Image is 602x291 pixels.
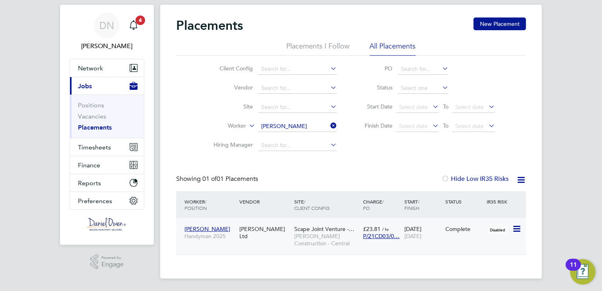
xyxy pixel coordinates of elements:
[78,124,112,131] a: Placements
[399,103,428,111] span: Select date
[183,194,237,215] div: Worker
[570,265,577,275] div: 11
[287,41,350,56] li: Placements I Follow
[101,254,124,261] span: Powered by
[382,226,389,232] span: / hr
[78,161,100,169] span: Finance
[207,103,253,110] label: Site
[402,221,444,244] div: [DATE]
[207,141,253,148] label: Hiring Manager
[184,233,235,240] span: Handyman 2025
[70,95,144,138] div: Jobs
[70,138,144,156] button: Timesheets
[78,82,92,90] span: Jobs
[78,179,101,187] span: Reports
[183,221,526,228] a: [PERSON_NAME]Handyman 2025[PERSON_NAME] LtdScape Joint Venture -…[PERSON_NAME] Construction - Cen...
[70,59,144,77] button: Network
[258,121,337,132] input: Search for...
[258,83,337,94] input: Search for...
[176,17,243,33] h2: Placements
[474,17,526,30] button: New Placement
[357,122,392,129] label: Finish Date
[258,140,337,151] input: Search for...
[441,101,451,112] span: To
[570,259,596,285] button: Open Resource Center, 11 new notifications
[184,198,207,211] span: / Position
[200,122,246,130] label: Worker
[441,175,509,183] label: Hide Low IR35 Risks
[398,83,449,94] input: Select one
[294,198,330,211] span: / Client Config
[399,122,428,130] span: Select date
[361,194,402,215] div: Charge
[237,221,292,244] div: [PERSON_NAME] Ltd
[487,225,508,235] span: Disabled
[70,192,144,210] button: Preferences
[207,65,253,72] label: Client Config
[90,254,124,270] a: Powered byEngage
[70,41,144,51] span: Danielle Nail
[292,194,361,215] div: Site
[126,13,142,38] a: 4
[363,225,381,233] span: £23.81
[294,225,354,233] span: Scape Joint Venture -…
[441,120,451,131] span: To
[78,197,112,205] span: Preferences
[237,194,292,209] div: Vendor
[455,103,484,111] span: Select date
[370,41,416,56] li: All Placements
[398,64,449,75] input: Search for...
[101,261,124,268] span: Engage
[202,175,217,183] span: 01 of
[70,218,144,231] a: Go to home page
[402,194,444,215] div: Start
[363,233,400,240] span: P/21CD03/0…
[176,175,260,183] div: Showing
[60,5,154,245] nav: Main navigation
[363,198,384,211] span: / PO
[357,65,392,72] label: PO
[100,20,115,31] span: DN
[357,103,392,110] label: Start Date
[202,175,258,183] span: 01 Placements
[70,156,144,174] button: Finance
[455,122,484,130] span: Select date
[404,198,419,211] span: / Finish
[78,64,103,72] span: Network
[70,174,144,192] button: Reports
[78,144,111,151] span: Timesheets
[258,64,337,75] input: Search for...
[258,102,337,113] input: Search for...
[184,225,230,233] span: [PERSON_NAME]
[78,113,106,120] a: Vacancies
[136,16,145,25] span: 4
[404,233,421,240] span: [DATE]
[485,194,512,209] div: IR35 Risk
[357,84,392,91] label: Status
[207,84,253,91] label: Vendor
[70,13,144,51] a: DN[PERSON_NAME]
[70,77,144,95] button: Jobs
[444,194,485,209] div: Status
[87,218,127,231] img: danielowen-logo-retina.png
[294,233,359,247] span: [PERSON_NAME] Construction - Central
[78,101,104,109] a: Positions
[446,225,483,233] div: Complete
